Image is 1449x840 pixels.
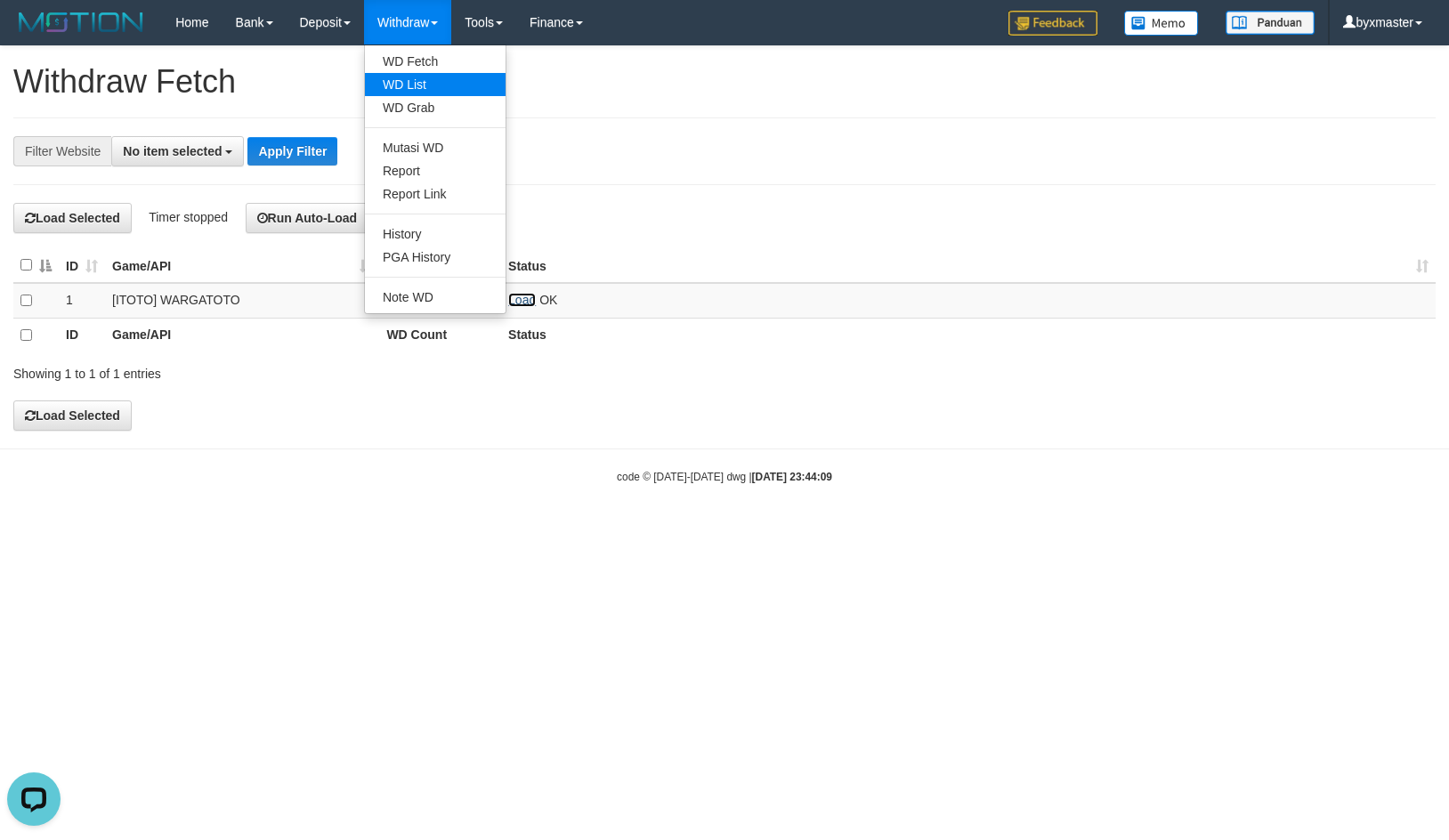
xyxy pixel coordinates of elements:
[752,471,832,483] strong: [DATE] 23:44:09
[105,248,379,283] th: Game/API: activate to sort column ascending
[59,283,105,319] td: 1
[365,136,506,159] a: Mutasi WD
[501,318,1436,352] th: Status
[508,293,536,307] a: Load
[13,358,590,383] div: Showing 1 to 1 of 1 entries
[617,471,832,483] small: code © [DATE]-[DATE] dwg |
[365,286,506,309] a: Note WD
[59,248,105,283] th: ID: activate to sort column ascending
[247,137,337,166] button: Apply Filter
[149,210,228,224] span: Timer stopped
[13,400,132,431] button: Load Selected
[105,283,379,319] td: [ITOTO] WARGATOTO
[365,159,506,182] a: Report
[365,246,506,269] a: PGA History
[246,203,369,233] button: Run Auto-Load
[13,9,149,36] img: MOTION_logo.png
[1124,11,1199,36] img: Button%20Memo.svg
[365,96,506,119] a: WD Grab
[539,293,557,307] span: OK
[1226,11,1315,35] img: panduan.png
[59,318,105,352] th: ID
[365,182,506,206] a: Report Link
[365,50,506,73] a: WD Fetch
[13,136,111,166] div: Filter Website
[13,203,132,233] button: Load Selected
[105,318,379,352] th: Game/API
[13,64,1436,100] h1: Withdraw Fetch
[123,144,222,158] span: No item selected
[7,7,61,61] button: Open LiveChat chat widget
[365,73,506,96] a: WD List
[111,136,244,166] button: No item selected
[379,318,501,352] th: WD Count
[1008,11,1097,36] img: Feedback.jpg
[501,248,1436,283] th: Status: activate to sort column ascending
[365,222,506,246] a: History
